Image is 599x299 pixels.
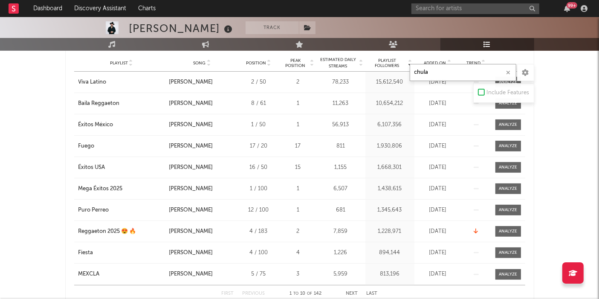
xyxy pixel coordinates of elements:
[78,163,165,172] a: Éxitos USA
[417,121,459,129] div: [DATE]
[78,270,100,279] div: MEXCLA
[410,64,516,81] input: Search Playlists/Charts
[417,206,459,215] div: [DATE]
[78,185,123,193] div: Mega Éxitos 2025
[78,99,120,108] div: Baila Reggaeton
[169,78,213,87] div: [PERSON_NAME]
[78,78,165,87] a: Viva Latino
[243,291,265,296] button: Previous
[318,249,363,257] div: 1,226
[368,121,412,129] div: 6,107,356
[417,227,459,236] div: [DATE]
[411,3,539,14] input: Search for artists
[417,99,459,108] div: [DATE]
[246,21,299,34] button: Track
[282,99,314,108] div: 1
[318,206,363,215] div: 681
[368,185,412,193] div: 1,438,615
[368,227,412,236] div: 1,228,971
[240,249,278,257] div: 4 / 100
[318,121,363,129] div: 56,913
[368,206,412,215] div: 1,345,643
[240,142,278,151] div: 17 / 20
[78,163,105,172] div: Éxitos USA
[368,163,412,172] div: 1,668,301
[169,163,213,172] div: [PERSON_NAME]
[368,58,407,68] span: Playlist Followers
[222,291,234,296] button: First
[169,270,213,279] div: [PERSON_NAME]
[424,61,446,66] span: Added On
[318,227,363,236] div: 7,859
[78,78,107,87] div: Viva Latino
[282,58,309,68] span: Peak Position
[282,270,314,279] div: 3
[193,61,205,66] span: Song
[240,78,278,87] div: 2 / 50
[417,142,459,151] div: [DATE]
[240,270,278,279] div: 5 / 75
[78,206,165,215] a: Puro Perreo
[567,2,577,9] div: 99 +
[78,227,165,236] a: Reggaeton 2025 😍 🔥
[78,121,113,129] div: Éxitos México
[169,121,213,129] div: [PERSON_NAME]
[368,249,412,257] div: 894,144
[169,206,213,215] div: [PERSON_NAME]
[78,185,165,193] a: Mega Éxitos 2025
[368,99,412,108] div: 10,654,212
[78,227,136,236] div: Reggaeton 2025 😍 🔥
[318,185,363,193] div: 6,507
[318,99,363,108] div: 11,263
[78,142,165,151] a: Fuego
[246,61,266,66] span: Position
[169,249,213,257] div: [PERSON_NAME]
[129,21,235,35] div: [PERSON_NAME]
[307,292,312,296] span: of
[282,163,314,172] div: 15
[282,185,314,193] div: 1
[78,121,165,129] a: Éxitos México
[282,289,329,299] div: 1 10 142
[282,227,314,236] div: 2
[417,163,459,172] div: [DATE]
[169,142,213,151] div: [PERSON_NAME]
[282,78,314,87] div: 2
[110,61,128,66] span: Playlist
[282,121,314,129] div: 1
[318,270,363,279] div: 5,959
[282,206,314,215] div: 1
[318,57,358,70] span: Estimated Daily Streams
[240,163,278,172] div: 16 / 50
[78,142,95,151] div: Fuego
[240,185,278,193] div: 1 / 100
[78,249,93,257] div: Fiesta
[240,99,278,108] div: 8 / 61
[346,291,358,296] button: Next
[78,99,165,108] a: Baila Reggaeton
[78,270,165,279] a: MEXCLA
[368,78,412,87] div: 15,612,540
[368,270,412,279] div: 813,196
[564,5,570,12] button: 99+
[169,99,213,108] div: [PERSON_NAME]
[318,78,363,87] div: 78,233
[417,185,459,193] div: [DATE]
[487,88,530,98] div: Include Features
[282,249,314,257] div: 4
[78,206,109,215] div: Puro Perreo
[293,292,298,296] span: to
[466,61,480,66] span: Trend
[417,78,459,87] div: [DATE]
[417,249,459,257] div: [DATE]
[240,227,278,236] div: 4 / 183
[169,227,213,236] div: [PERSON_NAME]
[240,206,278,215] div: 12 / 100
[78,249,165,257] a: Fiesta
[240,121,278,129] div: 1 / 50
[282,142,314,151] div: 17
[318,163,363,172] div: 1,155
[318,142,363,151] div: 811
[417,270,459,279] div: [DATE]
[169,185,213,193] div: [PERSON_NAME]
